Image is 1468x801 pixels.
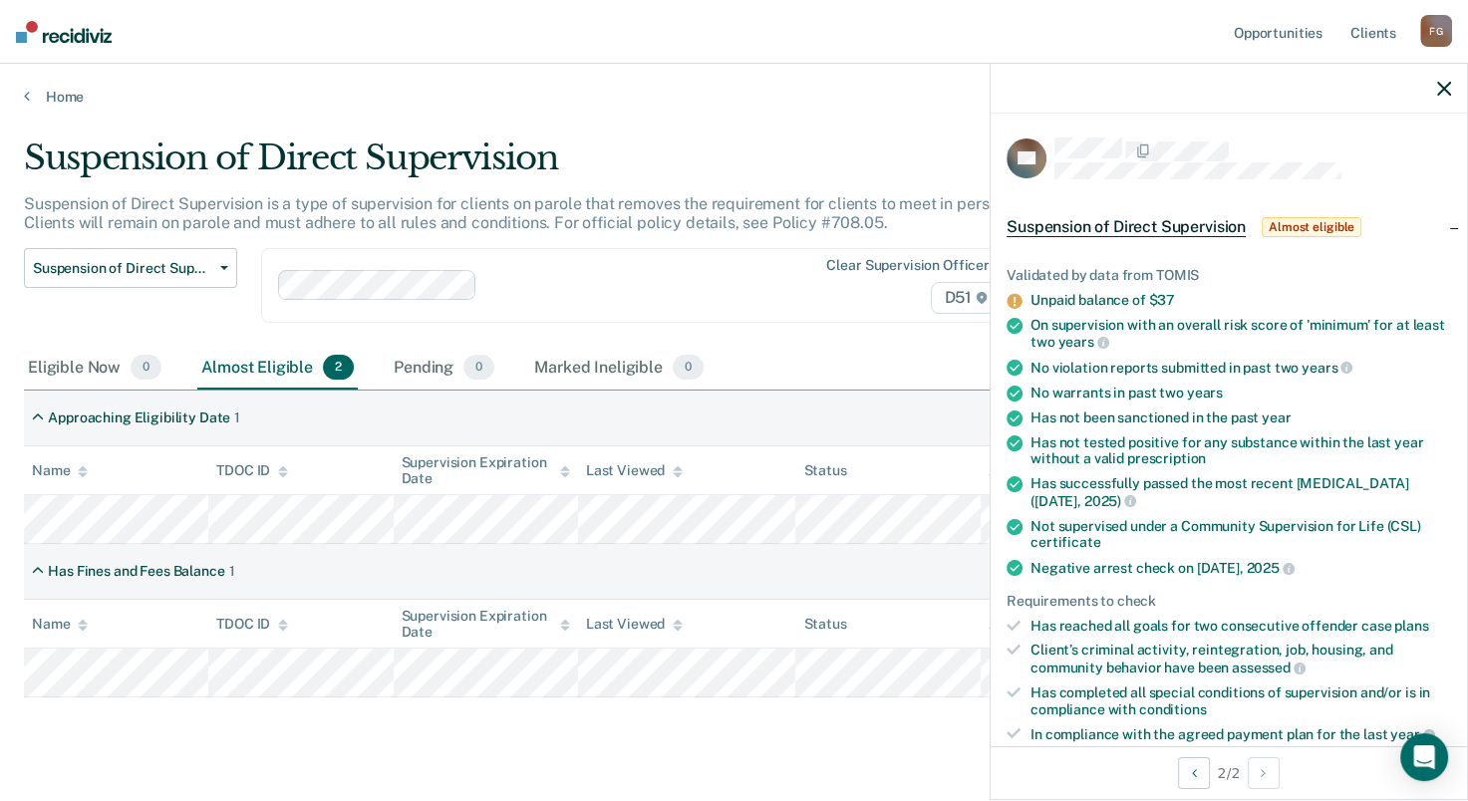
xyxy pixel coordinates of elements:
[229,563,235,580] div: 1
[216,616,288,633] div: TDOC ID
[673,355,704,381] span: 0
[463,355,494,381] span: 0
[1030,534,1100,550] span: certificate
[48,409,230,426] div: Approaching Eligibility Date
[1420,15,1452,47] div: F G
[1030,559,1451,577] div: Negative arrest check on [DATE],
[1127,450,1206,466] span: prescription
[991,746,1467,799] div: 2 / 2
[1007,267,1451,284] div: Validated by data from TOMIS
[1030,409,1451,426] div: Has not been sanctioned in the past
[1262,217,1361,237] span: Almost eligible
[197,347,358,391] div: Almost Eligible
[1030,434,1451,468] div: Has not tested positive for any substance within the last year without a valid
[24,194,1104,232] p: Suspension of Direct Supervision is a type of supervision for clients on parole that removes the ...
[32,616,88,633] div: Name
[1030,684,1451,718] div: Has completed all special conditions of supervision and/or is in compliance with
[1007,593,1451,610] div: Requirements to check
[1007,217,1246,237] span: Suspension of Direct Supervision
[402,454,570,488] div: Supervision Expiration Date
[24,137,1125,194] div: Suspension of Direct Supervision
[24,347,165,391] div: Eligible Now
[32,462,88,479] div: Name
[402,608,570,642] div: Supervision Expiration Date
[1248,757,1280,789] button: Next Opportunity
[1390,726,1434,742] span: year
[1139,701,1207,717] span: conditions
[530,347,708,391] div: Marked Ineligible
[1030,642,1451,675] div: Client’s criminal activity, reintegration, job, housing, and community behavior have been
[1030,317,1451,351] div: On supervision with an overall risk score of 'minimum' for at least two
[1030,518,1451,552] div: Not supervised under a Community Supervision for Life (CSL)
[24,88,1444,106] a: Home
[1178,757,1210,789] button: Previous Opportunity
[989,616,1082,633] div: Assigned to
[1084,493,1136,509] span: 2025)
[1057,334,1108,350] span: years
[803,462,846,479] div: Status
[1262,409,1291,425] span: year
[234,409,240,426] div: 1
[131,355,161,381] span: 0
[1232,660,1306,675] span: assessed
[1187,385,1223,400] span: years
[586,462,683,479] div: Last Viewed
[826,257,996,274] div: Clear supervision officers
[1394,618,1428,634] span: plans
[1302,360,1352,376] span: years
[1030,618,1451,635] div: Has reached all goals for two consecutive offender case
[989,462,1082,479] div: Assigned to
[1030,359,1451,377] div: No violation reports submitted in past two
[323,355,354,381] span: 2
[1246,560,1294,576] span: 2025
[1030,475,1451,509] div: Has successfully passed the most recent [MEDICAL_DATA] ([DATE],
[1030,292,1451,309] div: Unpaid balance of $37
[931,282,1000,314] span: D51
[1030,725,1451,743] div: In compliance with the agreed payment plan for the last
[16,21,112,43] img: Recidiviz
[33,260,212,277] span: Suspension of Direct Supervision
[586,616,683,633] div: Last Viewed
[216,462,288,479] div: TDOC ID
[991,195,1467,259] div: Suspension of Direct SupervisionAlmost eligible
[803,616,846,633] div: Status
[48,563,224,580] div: Has Fines and Fees Balance
[390,347,498,391] div: Pending
[1400,733,1448,781] div: Open Intercom Messenger
[1030,385,1451,401] div: No warrants in past two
